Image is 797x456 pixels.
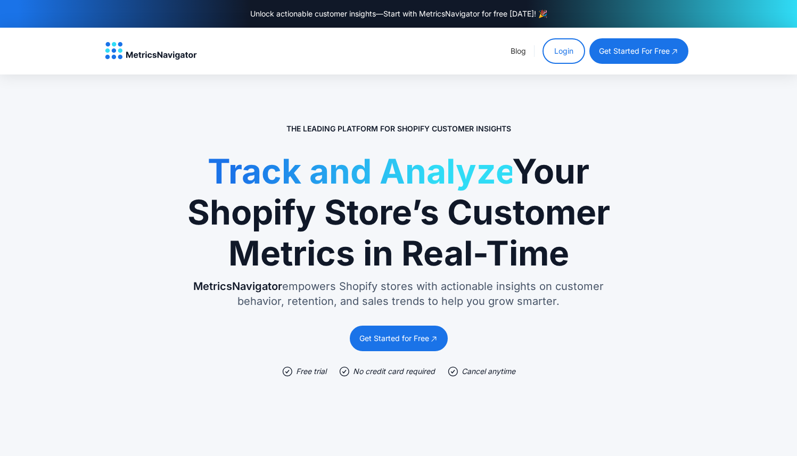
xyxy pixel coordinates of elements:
p: empowers Shopify stores with actionable insights on customer behavior, retention, and sales trend... [186,279,612,309]
img: check [282,366,293,377]
div: Unlock actionable customer insights—Start with MetricsNavigator for free [DATE]! 🎉 [250,9,547,19]
img: MetricsNavigator [105,42,197,60]
h1: Your Shopify Store’s Customer Metrics in Real-Time [186,151,612,273]
img: check [339,366,350,377]
div: No credit card required [353,366,435,377]
div: Cancel anytime [462,366,515,377]
img: open [430,334,438,343]
div: Free trial [296,366,326,377]
a: home [105,42,197,60]
div: Get Started for Free [359,333,429,344]
a: Blog [511,46,526,55]
div: get started for free [599,46,670,56]
img: open [670,47,679,56]
img: check [448,366,458,377]
a: get started for free [589,38,688,64]
a: Login [543,38,585,64]
span: Track and Analyze [208,151,512,192]
span: MetricsNavigator [193,280,282,293]
p: The Leading Platform for Shopify Customer Insights [286,123,511,134]
a: Get Started for Free [350,326,448,351]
